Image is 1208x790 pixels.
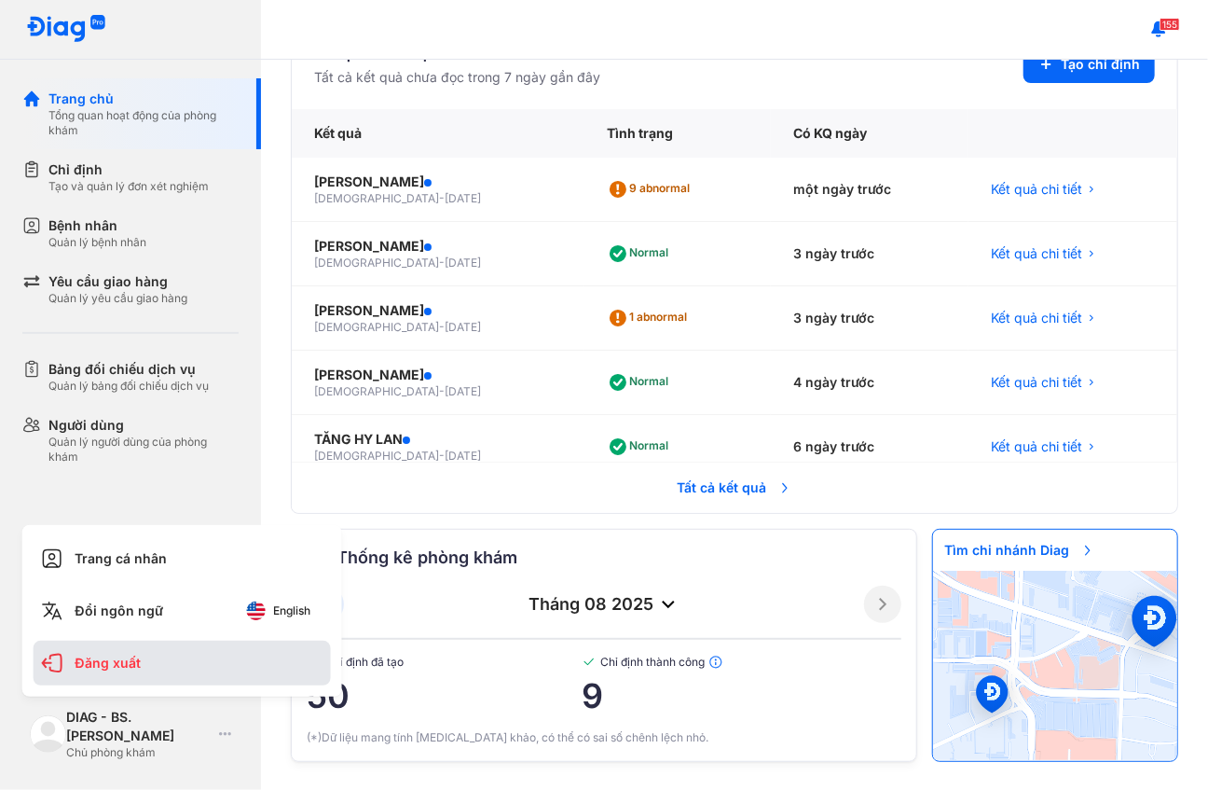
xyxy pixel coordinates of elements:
[445,320,481,334] span: [DATE]
[48,179,209,194] div: Tạo và quản lý đơn xét nghiệm
[314,320,439,334] span: [DEMOGRAPHIC_DATA]
[247,602,266,620] img: English
[607,367,676,397] div: Normal
[991,180,1082,199] span: Kết quả chi tiết
[48,416,239,435] div: Người dùng
[307,677,582,714] span: 50
[336,545,517,571] span: Thống kê phòng khám
[234,596,323,626] button: English
[48,379,209,394] div: Quản lý bảng đối chiếu dịch vụ
[273,604,310,617] span: English
[607,239,676,269] div: Normal
[439,384,445,398] span: -
[48,235,146,250] div: Quản lý bệnh nhân
[991,373,1082,392] span: Kết quả chi tiết
[344,593,864,616] div: tháng 08 2025
[292,109,584,158] div: Kết quả
[439,191,445,205] span: -
[48,435,239,464] div: Quản lý người dùng của phòng khám
[666,467,803,508] span: Tất cả kết quả
[30,715,66,752] img: logo
[1023,46,1155,83] button: Tạo chỉ định
[48,108,239,138] div: Tổng quan hoạt động của phòng khám
[66,745,212,760] div: Chủ phòng khám
[66,708,212,745] div: DIAG - BS. [PERSON_NAME]
[771,109,968,158] div: Có KQ ngày
[314,191,439,205] span: [DEMOGRAPHIC_DATA]
[314,301,562,320] div: [PERSON_NAME]
[607,432,676,462] div: Normal
[991,309,1082,327] span: Kết quả chi tiết
[439,320,445,334] span: -
[584,109,772,158] div: Tình trạng
[48,360,209,379] div: Bảng đối chiếu dịch vụ
[582,655,597,670] img: checked-green.01cc79e0.svg
[314,449,439,463] span: [DEMOGRAPHIC_DATA]
[991,244,1082,263] span: Kết quả chi tiết
[439,449,445,463] span: -
[771,286,968,351] div: 3 ngày trước
[771,351,968,415] div: 4 ngày trước
[933,530,1106,571] span: Tìm chi nhánh Diag
[771,415,968,479] div: 6 ngày trước
[607,303,694,333] div: 1 abnormal
[314,68,600,87] div: Tất cả kết quả chưa đọc trong 7 ngày gần đây
[314,430,562,449] div: TĂNG HY LAN
[48,272,187,291] div: Yêu cầu giao hàng
[771,158,968,222] div: một ngày trước
[314,173,562,191] div: [PERSON_NAME]
[991,437,1082,456] span: Kết quả chi tiết
[445,191,481,205] span: [DATE]
[314,366,562,384] div: [PERSON_NAME]
[607,174,697,204] div: 9 abnormal
[445,384,481,398] span: [DATE]
[26,15,106,44] img: logo
[314,237,562,256] div: [PERSON_NAME]
[708,655,723,670] img: info.7e716105.svg
[48,160,209,179] div: Chỉ định
[1160,18,1180,31] span: 155
[314,256,439,270] span: [DEMOGRAPHIC_DATA]
[582,655,901,670] span: Chỉ định thành công
[771,222,968,286] div: 3 ngày trước
[48,90,239,108] div: Trang chủ
[307,655,582,670] span: Chỉ định đã tạo
[48,216,146,235] div: Bệnh nhân
[34,536,331,581] div: Trang cá nhân
[34,641,331,686] div: Đăng xuất
[1061,55,1140,74] span: Tạo chỉ định
[582,677,901,714] span: 9
[445,256,481,270] span: [DATE]
[439,256,445,270] span: -
[48,291,187,306] div: Quản lý yêu cầu giao hàng
[314,384,439,398] span: [DEMOGRAPHIC_DATA]
[307,729,901,746] div: (*)Dữ liệu mang tính [MEDICAL_DATA] khảo, có thể có sai số chênh lệch nhỏ.
[445,449,481,463] span: [DATE]
[34,589,331,633] div: Đổi ngôn ngữ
